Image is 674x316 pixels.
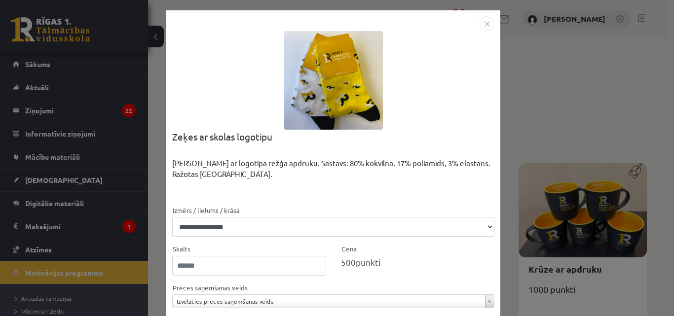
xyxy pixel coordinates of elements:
[172,283,248,293] label: Preces saņemšanas veids
[341,256,495,269] div: punkti
[172,244,190,254] label: Skaits
[172,130,494,158] div: Zeķes ar skolas logotipu
[480,18,494,27] a: Close
[173,295,494,308] a: Izvēlaties preces saņemšanas veidu
[172,206,240,215] label: Izmērs / lielums / krāsa
[480,16,494,31] img: motivation-modal-close-c4c6120e38224f4335eb81b515c8231475e344d61debffcd306e703161bf1fac.png
[341,244,357,254] label: Cena
[177,295,481,308] span: Izvēlaties preces saņemšanas veidu
[172,158,494,205] div: [PERSON_NAME] ar logotipa režģa apdruku. Sastāvs: 80% kokvilna, 17% poliamīds, 3% elastāns. Ražot...
[341,257,356,267] span: 500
